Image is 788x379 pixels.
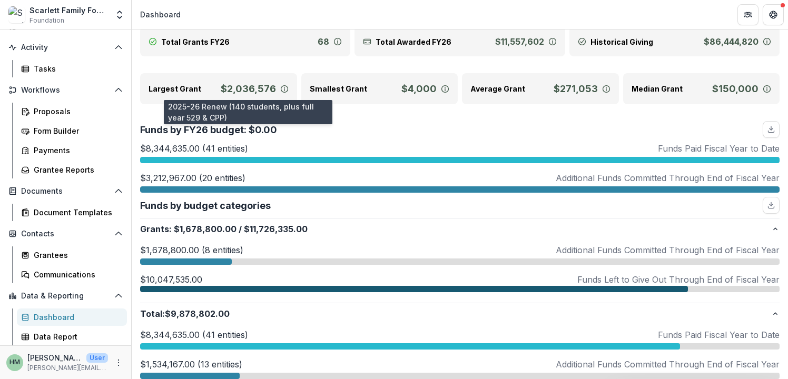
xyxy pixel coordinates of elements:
p: 68 [318,35,329,48]
span: / [239,223,242,235]
button: Open Documents [4,183,127,200]
div: Dashboard [34,312,119,323]
p: $2,036,576 [221,82,276,96]
p: $10,047,535.00 [140,273,202,286]
p: Additional Funds Committed Through End of Fiscal Year [556,244,780,256]
img: Scarlett Family Foundation [8,6,25,23]
div: Haley Miller [9,359,20,366]
span: Workflows [21,86,110,95]
div: Communications [34,269,119,280]
a: Document Templates [17,204,127,221]
div: Scarlett Family Foundation [29,5,108,16]
span: Data & Reporting [21,292,110,301]
p: $150,000 [712,82,759,96]
a: Form Builder [17,122,127,139]
a: Proposals [17,103,127,120]
p: User [86,353,108,363]
p: $86,444,820 [704,35,759,48]
div: Grants:$1,678,800.00/$11,726,335.00 [140,240,780,303]
div: Tasks [34,63,119,74]
p: Historical Giving [590,36,653,47]
span: Contacts [21,230,110,238]
button: Total:$9,878,802.00 [140,303,780,324]
p: $4,000 [401,82,437,96]
p: [PERSON_NAME] [27,352,82,363]
div: Grantees [34,250,119,261]
a: Grantee Reports [17,161,127,178]
span: Activity [21,43,110,52]
div: Document Templates [34,207,119,218]
button: Get Help [763,4,784,25]
button: download [763,121,780,138]
a: Communications [17,266,127,283]
button: Grants:$1,678,800.00/$11,726,335.00 [140,218,780,240]
button: Open entity switcher [112,4,127,25]
p: $1,678,800.00 (8 entities) [140,244,243,256]
p: Additional Funds Committed Through End of Fiscal Year [556,358,780,371]
span: Documents [21,187,110,196]
p: $1,534,167.00 (13 entities) [140,358,242,371]
p: Total : $9,878,802.00 [140,307,771,320]
div: Data Report [34,331,119,342]
p: $11,557,602 [495,35,544,48]
div: Grantee Reports [34,164,119,175]
p: $3,212,967.00 (20 entities) [140,172,245,184]
a: Tasks [17,60,127,77]
button: Partners [737,4,759,25]
p: Total Grants FY26 [161,36,230,47]
a: Data Report [17,328,127,345]
p: Total Awarded FY26 [376,36,451,47]
p: $8,344,635.00 (41 entities) [140,142,248,155]
p: Funds Paid Fiscal Year to Date [658,142,780,155]
p: Funds Paid Fiscal Year to Date [658,328,780,341]
p: Grants : $11,726,335.00 [140,223,771,235]
p: $8,344,635.00 (41 entities) [140,328,248,341]
div: Proposals [34,106,119,117]
p: Largest Grant [149,83,201,94]
a: Payments [17,142,127,159]
div: Dashboard [140,9,181,20]
p: Additional Funds Committed Through End of Fiscal Year [556,172,780,184]
button: Open Contacts [4,225,127,242]
button: More [112,356,125,369]
p: Smallest Grant [310,83,367,94]
button: download [763,197,780,214]
p: Funds Left to Give Out Through End of Fiscal Year [577,273,780,286]
button: Open Workflows [4,82,127,98]
div: Form Builder [34,125,119,136]
button: Open Data & Reporting [4,287,127,304]
p: Funds by budget categories [140,198,271,213]
span: $1,678,800.00 [174,223,237,235]
p: [PERSON_NAME][EMAIL_ADDRESS][DOMAIN_NAME] [27,363,108,373]
p: Average Grant [470,83,525,94]
button: Open Activity [4,39,127,56]
a: Grantees [17,246,127,264]
div: Payments [34,145,119,156]
span: Foundation [29,16,64,25]
a: Dashboard [17,308,127,326]
p: Median Grant [632,83,683,94]
p: Funds by FY26 budget: $0.00 [140,123,277,137]
nav: breadcrumb [136,7,185,22]
p: $271,053 [554,82,598,96]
